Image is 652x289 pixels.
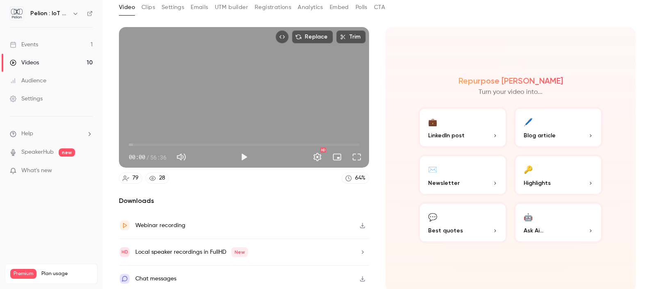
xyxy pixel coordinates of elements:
[135,274,176,284] div: Chat messages
[83,167,93,175] iframe: Noticeable Trigger
[418,202,507,243] button: 💬Best quotes
[524,131,556,140] span: Blog article
[162,1,184,14] button: Settings
[330,1,349,14] button: Embed
[231,247,248,257] span: New
[21,148,54,157] a: SpeakerHub
[349,149,365,165] button: Full screen
[428,179,460,187] span: Newsletter
[10,59,39,67] div: Videos
[524,115,533,128] div: 🖊️
[292,30,333,43] button: Replace
[458,76,563,86] h2: Repurpose [PERSON_NAME]
[215,1,248,14] button: UTM builder
[159,174,165,182] div: 28
[298,1,323,14] button: Analytics
[150,153,166,162] span: 56:36
[10,95,43,103] div: Settings
[418,107,507,148] button: 💼LinkedIn post
[428,226,463,235] span: Best quotes
[135,221,185,230] div: Webinar recording
[514,202,603,243] button: 🤖Ask Ai...
[355,174,365,182] div: 64 %
[10,269,36,279] span: Premium
[146,153,149,162] span: /
[428,115,437,128] div: 💼
[418,155,507,196] button: ✉️Newsletter
[146,173,169,184] a: 28
[428,210,437,223] div: 💬
[276,30,289,43] button: Embed video
[524,210,533,223] div: 🤖
[10,130,93,138] li: help-dropdown-opener
[21,166,52,175] span: What's new
[132,174,139,182] div: 79
[10,77,46,85] div: Audience
[173,149,189,165] button: Mute
[21,130,33,138] span: Help
[374,1,385,14] button: CTA
[524,163,533,175] div: 🔑
[129,153,166,162] div: 00:00
[10,7,23,20] img: Pelion : IoT Connectivity Made Effortless
[41,271,92,277] span: Plan usage
[320,148,326,152] div: HD
[524,226,543,235] span: Ask Ai...
[30,9,69,18] h6: Pelion : IoT Connectivity Made Effortless
[356,1,367,14] button: Polls
[336,30,366,43] button: Trim
[119,173,142,184] a: 79
[10,41,38,49] div: Events
[342,173,369,184] a: 64%
[428,163,437,175] div: ✉️
[59,148,75,157] span: new
[119,1,135,14] button: Video
[255,1,291,14] button: Registrations
[514,155,603,196] button: 🔑Highlights
[329,149,345,165] button: Turn on miniplayer
[129,153,145,162] span: 00:00
[514,107,603,148] button: 🖊️Blog article
[119,196,369,206] h2: Downloads
[141,1,155,14] button: Clips
[428,131,465,140] span: LinkedIn post
[524,179,551,187] span: Highlights
[309,149,326,165] button: Settings
[191,1,208,14] button: Emails
[479,87,543,97] p: Turn your video into...
[135,247,248,257] div: Local speaker recordings in FullHD
[236,149,252,165] button: Play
